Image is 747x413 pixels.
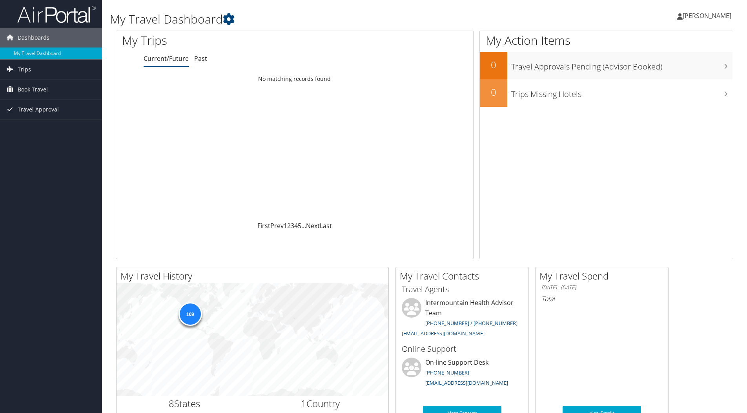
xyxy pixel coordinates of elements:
[398,358,527,390] li: On-line Support Desk
[257,221,270,230] a: First
[480,86,507,99] h2: 0
[306,221,320,230] a: Next
[511,57,733,72] h3: Travel Approvals Pending (Advisor Booked)
[539,269,668,283] h2: My Travel Spend
[425,379,508,386] a: [EMAIL_ADDRESS][DOMAIN_NAME]
[541,294,662,303] h6: Total
[116,72,473,86] td: No matching records found
[18,60,31,79] span: Trips
[194,54,207,63] a: Past
[259,397,383,410] h2: Country
[402,284,523,295] h3: Travel Agents
[144,54,189,63] a: Current/Future
[169,397,174,410] span: 8
[18,28,49,48] span: Dashboards
[400,269,528,283] h2: My Travel Contacts
[402,330,485,337] a: [EMAIL_ADDRESS][DOMAIN_NAME]
[120,269,388,283] h2: My Travel History
[18,80,48,99] span: Book Travel
[398,298,527,340] li: Intermountain Health Advisor Team
[122,32,319,49] h1: My Trips
[425,320,517,327] a: [PHONE_NUMBER] / [PHONE_NUMBER]
[110,11,529,27] h1: My Travel Dashboard
[480,79,733,107] a: 0Trips Missing Hotels
[541,284,662,291] h6: [DATE] - [DATE]
[18,100,59,119] span: Travel Approval
[511,85,733,100] h3: Trips Missing Hotels
[298,221,301,230] a: 5
[287,221,291,230] a: 2
[425,369,469,376] a: [PHONE_NUMBER]
[17,5,96,24] img: airportal-logo.png
[480,32,733,49] h1: My Action Items
[284,221,287,230] a: 1
[294,221,298,230] a: 4
[301,221,306,230] span: …
[301,397,306,410] span: 1
[480,58,507,71] h2: 0
[402,344,523,355] h3: Online Support
[178,302,202,326] div: 109
[270,221,284,230] a: Prev
[291,221,294,230] a: 3
[122,397,247,410] h2: States
[480,52,733,79] a: 0Travel Approvals Pending (Advisor Booked)
[320,221,332,230] a: Last
[683,11,731,20] span: [PERSON_NAME]
[677,4,739,27] a: [PERSON_NAME]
